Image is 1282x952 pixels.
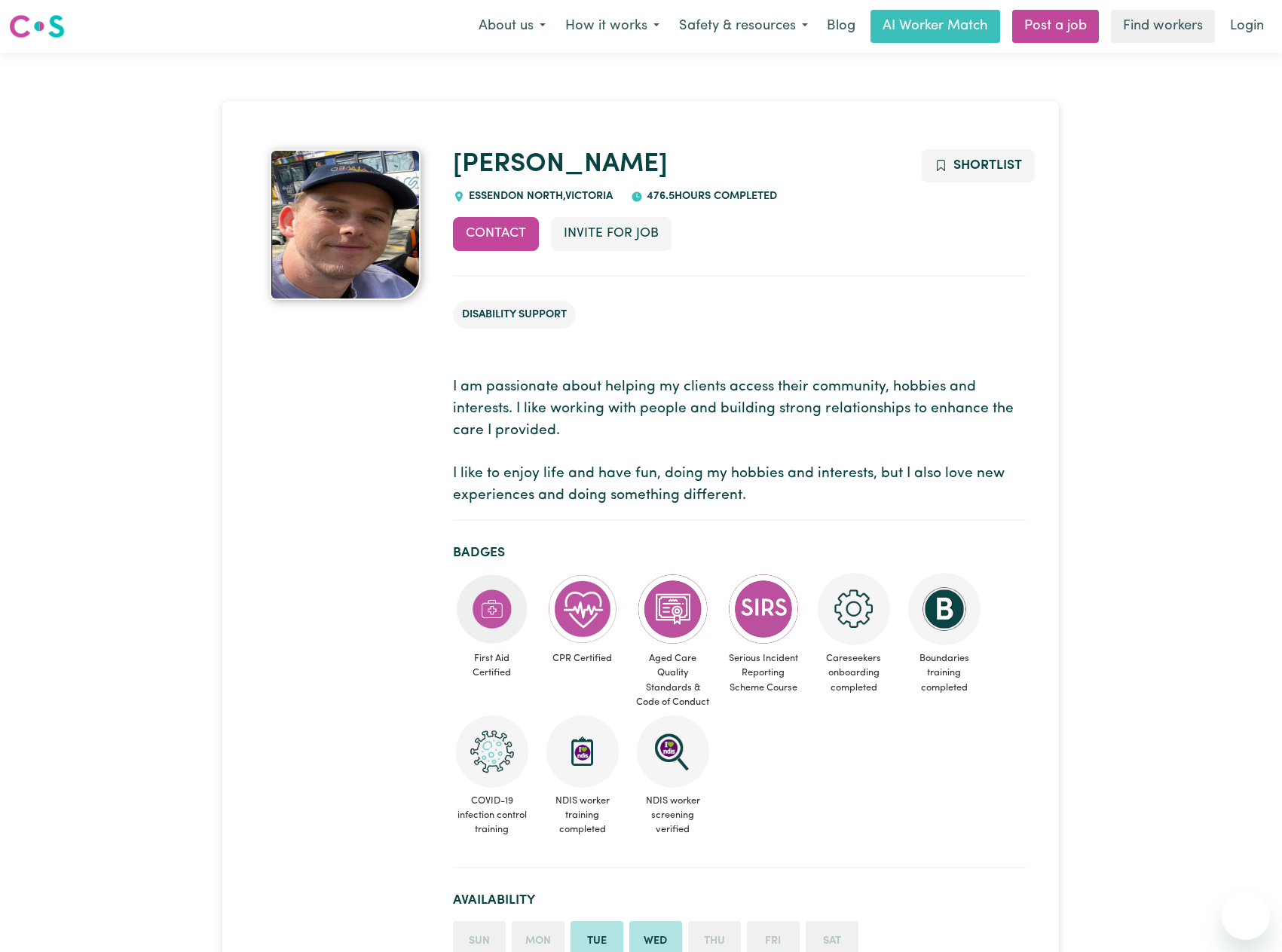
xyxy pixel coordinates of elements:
[555,11,669,42] button: How it works
[551,217,672,250] button: Invite for Job
[270,149,421,300] img: Jamie
[905,645,984,701] span: Boundaries training completed
[637,715,709,788] img: NDIS Worker Screening Verified
[634,645,712,715] span: Aged Care Quality Standards & Code of Conduct
[1012,10,1099,43] a: Post a job
[724,645,803,701] span: Serious Incident Reporting Scheme Course
[815,645,893,701] span: Careseekers onboarding completed
[255,149,434,300] a: Jamie's profile picture'
[727,573,800,645] img: CS Academy: Serious Incident Reporting Scheme course completed
[453,152,668,178] a: [PERSON_NAME]
[922,149,1036,182] button: Add to shortlist
[453,788,531,843] span: COVID-19 infection control training
[637,573,709,645] img: CS Academy: Aged Care Quality Standards & Code of Conduct course completed
[1222,892,1270,940] iframe: Button to launch messaging window
[469,11,555,42] button: About us
[818,10,864,43] a: Blog
[453,892,1026,908] h2: Availability
[453,545,1026,561] h2: Badges
[465,191,613,202] span: ESSENDON NORTH , Victoria
[546,573,619,645] img: Care and support worker has completed CPR Certification
[453,377,1026,507] p: I am passionate about helping my clients access their community, hobbies and interests. I like wo...
[9,13,65,40] img: Careseekers logo
[543,645,622,672] span: CPR Certified
[546,715,619,788] img: CS Academy: Introduction to NDIS Worker Training course completed
[456,573,528,645] img: Care and support worker has completed First Aid Certification
[1221,10,1273,43] a: Login
[453,301,576,329] li: Disability Support
[543,788,622,843] span: NDIS worker training completed
[634,788,712,843] span: NDIS worker screening verified
[953,159,1022,172] span: Shortlist
[9,9,65,44] a: Careseekers logo
[1111,10,1215,43] a: Find workers
[870,10,1000,43] a: AI Worker Match
[669,11,818,42] button: Safety & resources
[453,645,531,686] span: First Aid Certified
[818,573,890,645] img: CS Academy: Careseekers Onboarding course completed
[456,715,528,788] img: CS Academy: COVID-19 Infection Control Training course completed
[453,217,539,250] button: Contact
[908,573,981,645] img: CS Academy: Boundaries in care and support work course completed
[643,191,777,202] span: 476.5 hours completed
